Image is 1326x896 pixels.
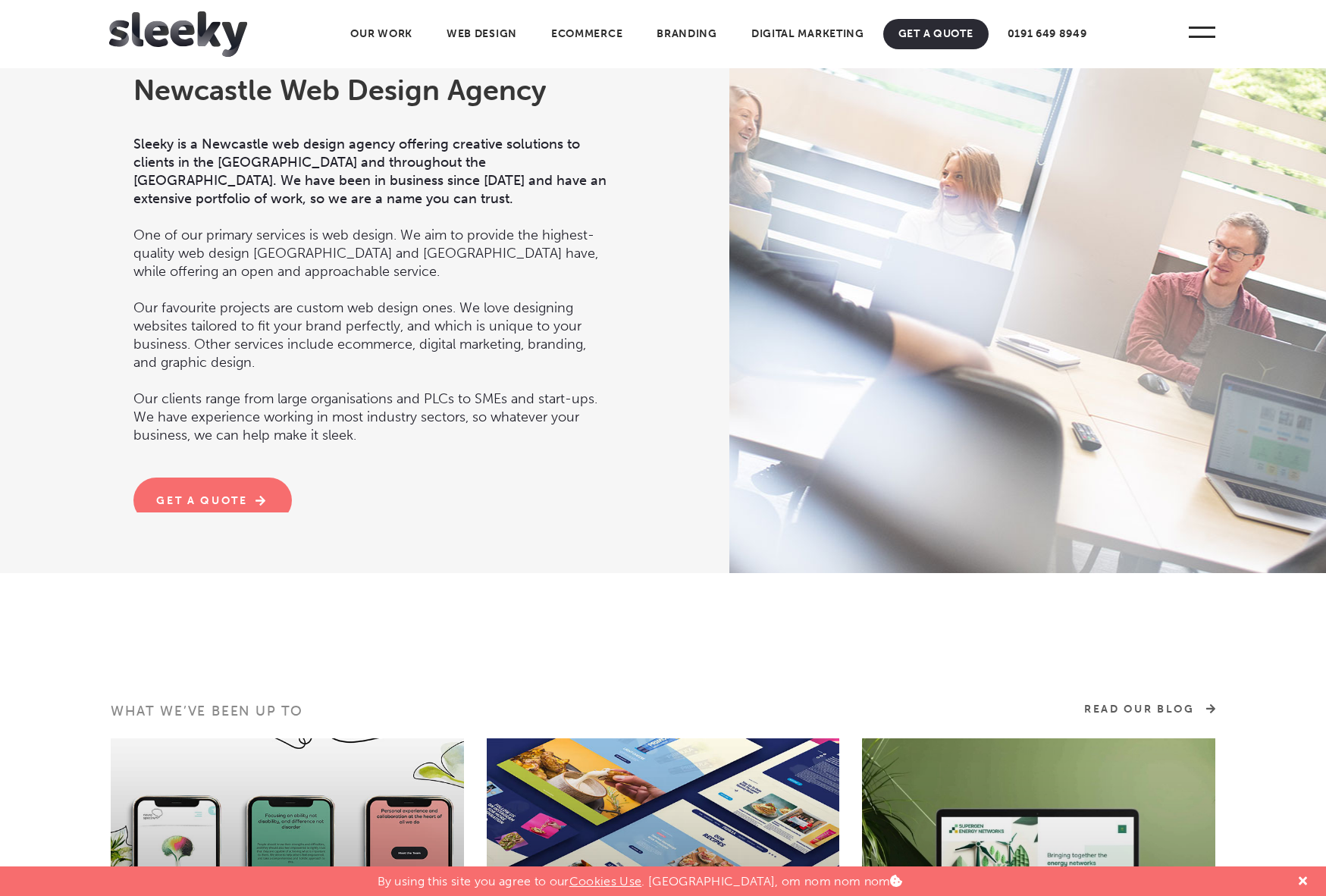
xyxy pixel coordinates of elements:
[992,19,1102,49] a: 0191 649 8949
[133,208,607,280] p: One of our primary services is web design. We aim to provide the highest-quality web design [GEOG...
[133,71,607,109] h1: Newcastle Web Design Agency
[736,19,879,49] a: Digital Marketing
[109,11,247,57] img: Sleeky Web Design Newcastle
[883,19,989,49] a: Get A Quote
[1084,702,1215,717] a: Read Our Blog
[133,280,607,371] p: Our favourite projects are custom web design ones. We love designing websites tailored to fit you...
[133,371,607,444] p: Our clients range from large organisations and PLCs to SMEs and start-ups. We have experience wor...
[569,874,642,888] a: Cookies Use
[378,866,903,888] p: By using this site you agree to our . [GEOGRAPHIC_DATA], om nom nom nom
[335,19,428,49] a: Our Work
[133,478,291,523] a: Get a quote
[111,702,651,738] h3: What we’ve been up to
[133,136,607,207] strong: Sleeky is a Newcastle web design agency offering creative solutions to clients in the [GEOGRAPHIC...
[536,19,638,49] a: Ecommerce
[431,19,532,49] a: Web Design
[641,19,732,49] a: Branding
